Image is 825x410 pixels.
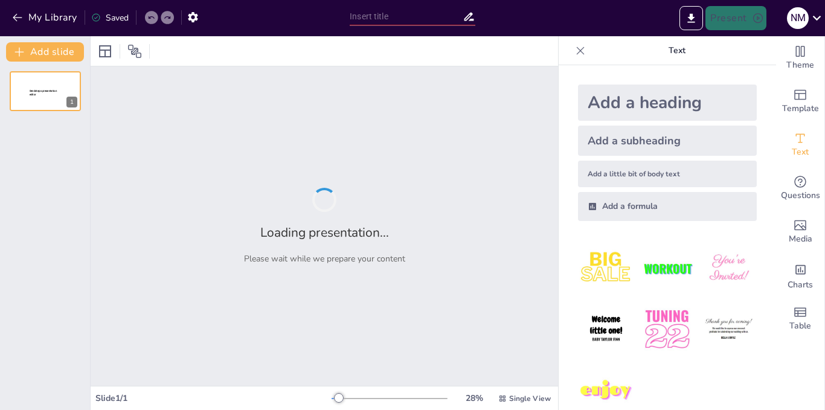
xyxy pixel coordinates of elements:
[788,278,813,292] span: Charts
[578,301,634,357] img: 4.jpeg
[91,12,129,24] div: Saved
[789,319,811,333] span: Table
[244,253,405,264] p: Please wait while we prepare your content
[776,210,824,254] div: Add images, graphics, shapes or video
[776,297,824,341] div: Add a table
[578,126,757,156] div: Add a subheading
[781,189,820,202] span: Questions
[127,44,142,59] span: Position
[786,59,814,72] span: Theme
[776,123,824,167] div: Add text boxes
[66,97,77,107] div: 1
[578,192,757,221] div: Add a formula
[95,42,115,61] div: Layout
[578,240,634,296] img: 1.jpeg
[705,6,766,30] button: Present
[639,240,695,296] img: 2.jpeg
[792,146,809,159] span: Text
[776,254,824,297] div: Add charts and graphs
[350,8,463,25] input: Insert title
[260,224,389,241] h2: Loading presentation...
[679,6,703,30] button: Export to PowerPoint
[782,102,819,115] span: Template
[701,240,757,296] img: 3.jpeg
[578,85,757,121] div: Add a heading
[30,89,57,96] span: Sendsteps presentation editor
[578,161,757,187] div: Add a little bit of body text
[776,167,824,210] div: Get real-time input from your audience
[460,392,489,404] div: 28 %
[787,7,809,29] div: N M
[6,42,84,62] button: Add slide
[701,301,757,357] img: 6.jpeg
[787,6,809,30] button: N M
[776,80,824,123] div: Add ready made slides
[776,36,824,80] div: Change the overall theme
[509,394,551,403] span: Single View
[590,36,764,65] p: Text
[639,301,695,357] img: 5.jpeg
[9,8,82,27] button: My Library
[789,232,812,246] span: Media
[95,392,332,404] div: Slide 1 / 1
[10,71,81,111] div: 1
